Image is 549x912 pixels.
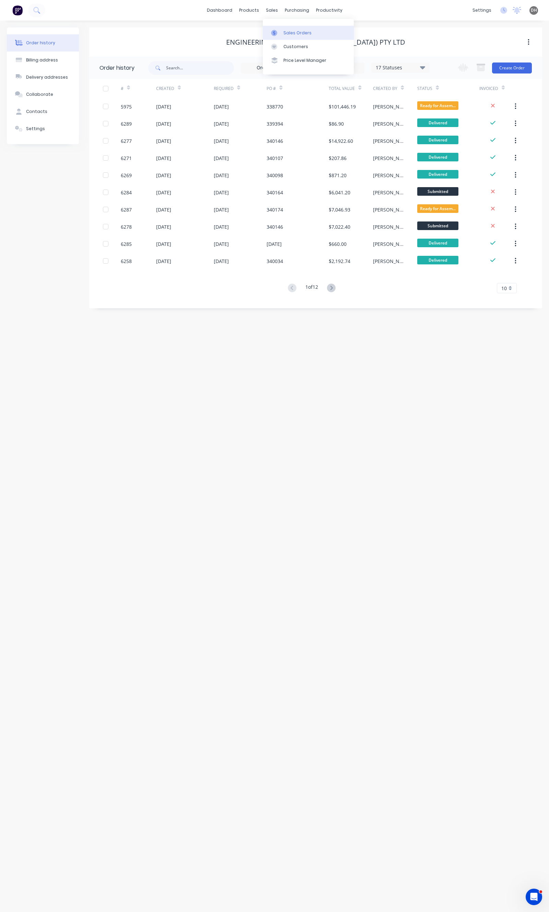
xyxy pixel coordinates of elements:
div: 340098 [267,172,283,179]
div: Price Level Manager [283,57,326,64]
div: [PERSON_NAME] [373,240,404,248]
div: Delivery addresses [26,74,68,80]
div: Created By [373,85,397,92]
div: [DATE] [214,155,229,162]
div: [DATE] [214,189,229,196]
div: [PERSON_NAME] [373,189,404,196]
div: 340034 [267,258,283,265]
div: $207.86 [329,155,347,162]
div: [PERSON_NAME] [373,103,404,110]
div: 340164 [267,189,283,196]
span: Delivered [417,239,458,247]
div: 6289 [121,120,132,127]
div: [DATE] [156,240,171,248]
span: Delivered [417,170,458,179]
input: Order Date [241,63,299,73]
div: [DATE] [156,189,171,196]
iframe: Intercom live chat [526,889,542,905]
div: Order history [100,64,135,72]
div: PO # [267,79,329,98]
div: productivity [313,5,346,15]
div: $871.20 [329,172,347,179]
div: settings [469,5,495,15]
a: Price Level Manager [263,54,354,67]
div: $7,046.93 [329,206,350,213]
div: Customers [283,44,308,50]
div: 6277 [121,137,132,145]
div: Settings [26,126,45,132]
div: Status [417,85,432,92]
div: [DATE] [267,240,282,248]
button: Contacts [7,103,79,120]
span: Ready for Assem... [417,204,458,213]
button: Settings [7,120,79,137]
div: [DATE] [214,258,229,265]
div: [DATE] [214,172,229,179]
div: 6287 [121,206,132,213]
div: Status [417,79,479,98]
span: 10 [501,285,507,292]
div: [DATE] [156,103,171,110]
div: [DATE] [156,223,171,230]
span: Submitted [417,221,458,230]
div: Created [156,79,214,98]
div: Contacts [26,109,47,115]
div: purchasing [281,5,313,15]
button: Delivery addresses [7,69,79,86]
div: 6258 [121,258,132,265]
div: $660.00 [329,240,347,248]
div: [PERSON_NAME] [373,223,404,230]
div: [DATE] [156,120,171,127]
div: # [121,79,156,98]
div: 340146 [267,223,283,230]
div: 338770 [267,103,283,110]
span: DH [531,7,537,13]
div: 340107 [267,155,283,162]
div: $7,022.40 [329,223,350,230]
div: [DATE] [156,206,171,213]
div: $6,041.20 [329,189,350,196]
button: Order history [7,34,79,52]
div: Order history [26,40,55,46]
div: Total Value [329,79,373,98]
div: [PERSON_NAME] [373,206,404,213]
span: Delivered [417,153,458,161]
a: Sales Orders [263,26,354,39]
a: dashboard [203,5,236,15]
div: 17 Statuses [372,64,429,71]
button: Billing address [7,52,79,69]
div: 6271 [121,155,132,162]
div: Invoiced [479,79,515,98]
div: products [236,5,262,15]
div: # [121,85,124,92]
div: 6284 [121,189,132,196]
div: [DATE] [214,120,229,127]
div: 339394 [267,120,283,127]
div: $14,922.60 [329,137,353,145]
button: Collaborate [7,86,79,103]
a: Customers [263,40,354,54]
div: [DATE] [156,155,171,162]
div: [DATE] [214,223,229,230]
div: [PERSON_NAME] [373,172,404,179]
div: [DATE] [156,258,171,265]
div: Engineering Supplies ([GEOGRAPHIC_DATA]) Pty Ltd [226,38,405,46]
div: Collaborate [26,91,53,98]
div: [DATE] [156,172,171,179]
div: [DATE] [214,137,229,145]
input: Search... [166,61,234,75]
div: 1 of 12 [305,283,318,293]
div: Required [214,79,267,98]
span: Delivered [417,118,458,127]
button: Create Order [492,62,532,73]
div: $86.90 [329,120,344,127]
div: [PERSON_NAME] [373,258,404,265]
div: [DATE] [214,206,229,213]
div: [DATE] [214,103,229,110]
div: Created By [373,79,417,98]
div: 340146 [267,137,283,145]
div: sales [262,5,281,15]
div: Total Value [329,85,355,92]
div: 6285 [121,240,132,248]
div: [PERSON_NAME] [373,155,404,162]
